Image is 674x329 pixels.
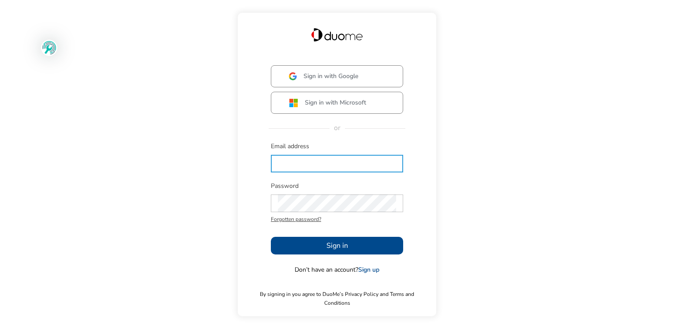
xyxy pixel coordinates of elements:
span: Forgotten password? [271,215,403,224]
a: Sign up [358,265,379,274]
span: Sign in with Microsoft [305,98,366,107]
span: By signing in you agree to DuoMe’s Privacy Policy and Terms and Conditions [247,290,427,307]
span: Sign in with Google [303,72,359,81]
span: or [330,123,345,133]
img: google.svg [289,72,297,80]
img: ms.svg [289,98,298,108]
span: Email address [271,142,403,151]
span: Don’t have an account? [295,265,379,274]
button: Sign in with Google [271,65,403,87]
button: Sign in with Microsoft [271,92,403,114]
span: Sign in [326,240,348,251]
img: Duome [311,28,363,41]
span: Password [271,182,403,191]
button: Sign in [271,237,403,254]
